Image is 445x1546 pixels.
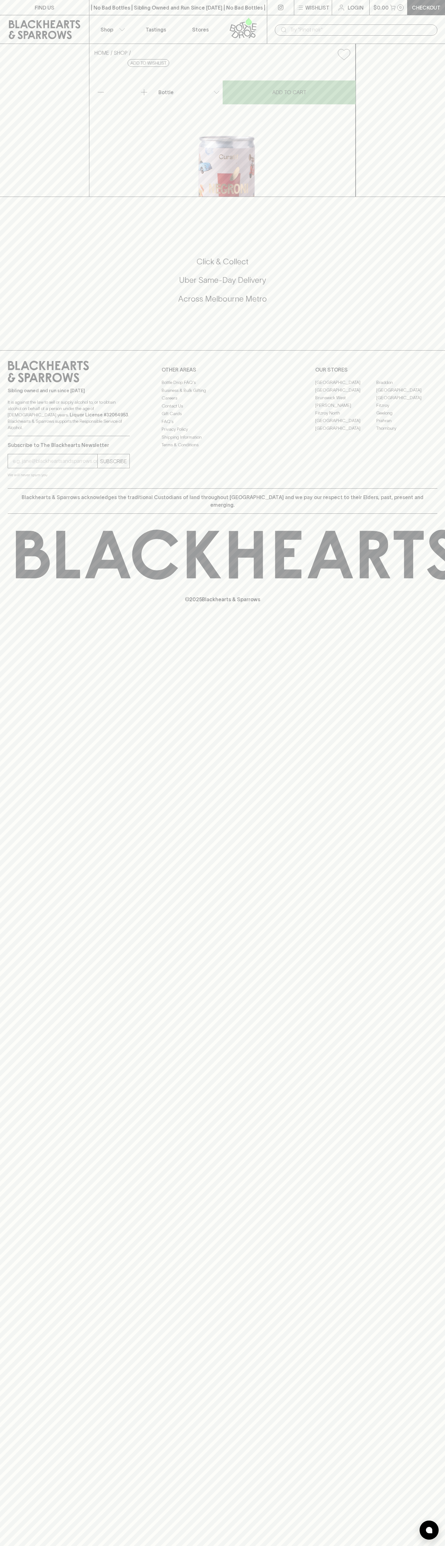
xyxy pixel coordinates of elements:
p: $0.00 [373,4,389,11]
p: Wishlist [305,4,330,11]
a: Contact Us [162,402,284,410]
input: e.g. jane@blackheartsandsparrows.com.au [13,456,97,466]
a: Privacy Policy [162,426,284,433]
p: OTHER AREAS [162,366,284,373]
a: Fitzroy North [315,409,376,417]
a: Prahran [376,417,437,424]
a: FAQ's [162,418,284,425]
p: ADD TO CART [272,88,306,96]
h5: Click & Collect [8,256,437,267]
p: Bottle [158,88,174,96]
div: Call to action block [8,231,437,338]
a: Shipping Information [162,433,284,441]
p: 0 [399,6,402,9]
a: Stores [178,15,223,44]
h5: Uber Same-Day Delivery [8,275,437,285]
p: Login [348,4,364,11]
a: SHOP [114,50,128,56]
a: Thornbury [376,424,437,432]
a: Careers [162,394,284,402]
div: Bottle [156,86,222,99]
p: It is against the law to sell or supply alcohol to, or to obtain alcohol on behalf of a person un... [8,399,130,431]
img: 22780.png [89,65,355,197]
a: [GEOGRAPHIC_DATA] [315,417,376,424]
a: Terms & Conditions [162,441,284,449]
a: [GEOGRAPHIC_DATA] [315,379,376,386]
a: [GEOGRAPHIC_DATA] [376,386,437,394]
p: Checkout [412,4,441,11]
p: SUBSCRIBE [100,457,127,465]
a: Fitzroy [376,401,437,409]
a: Braddon [376,379,437,386]
p: Tastings [146,26,166,33]
img: bubble-icon [426,1527,432,1533]
a: HOME [94,50,109,56]
a: Business & Bulk Gifting [162,386,284,394]
p: OUR STORES [315,366,437,373]
a: Brunswick West [315,394,376,401]
p: We will never spam you [8,472,130,478]
button: SUBSCRIBE [98,454,129,468]
a: Tastings [134,15,178,44]
h5: Across Melbourne Metro [8,294,437,304]
a: [PERSON_NAME] [315,401,376,409]
strong: Liquor License #32064953 [70,412,128,417]
button: Add to wishlist [335,46,353,63]
p: Subscribe to The Blackhearts Newsletter [8,441,130,449]
a: [GEOGRAPHIC_DATA] [376,394,437,401]
a: [GEOGRAPHIC_DATA] [315,386,376,394]
p: Shop [101,26,113,33]
p: Blackhearts & Sparrows acknowledges the traditional Custodians of land throughout [GEOGRAPHIC_DAT... [12,493,433,509]
p: FIND US [35,4,54,11]
a: Geelong [376,409,437,417]
a: Bottle Drop FAQ's [162,379,284,386]
button: Add to wishlist [128,59,169,67]
p: Sibling owned and run since [DATE] [8,387,130,394]
button: Shop [89,15,134,44]
a: Gift Cards [162,410,284,418]
button: ADD TO CART [223,80,356,104]
p: Stores [192,26,209,33]
a: [GEOGRAPHIC_DATA] [315,424,376,432]
input: Try "Pinot noir" [290,25,432,35]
